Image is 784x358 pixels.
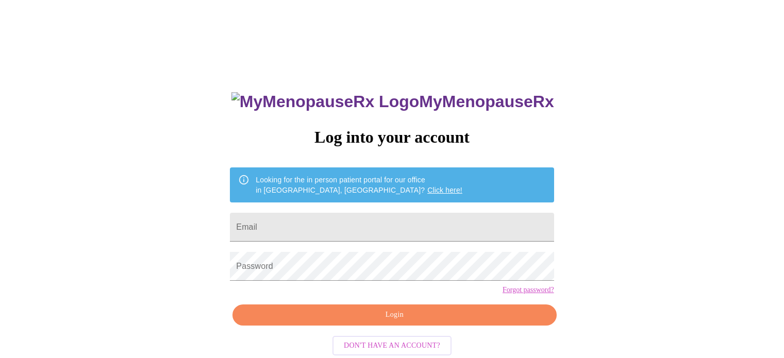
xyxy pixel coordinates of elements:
span: Don't have an account? [344,339,440,352]
img: MyMenopauseRx Logo [231,92,419,111]
a: Forgot password? [503,286,554,294]
h3: MyMenopauseRx [231,92,554,111]
button: Don't have an account? [332,336,452,356]
a: Click here! [427,186,462,194]
a: Don't have an account? [330,340,454,349]
span: Login [244,309,544,321]
div: Looking for the in person patient portal for our office in [GEOGRAPHIC_DATA], [GEOGRAPHIC_DATA]? [256,171,462,199]
h3: Log into your account [230,128,554,147]
button: Login [232,304,556,326]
